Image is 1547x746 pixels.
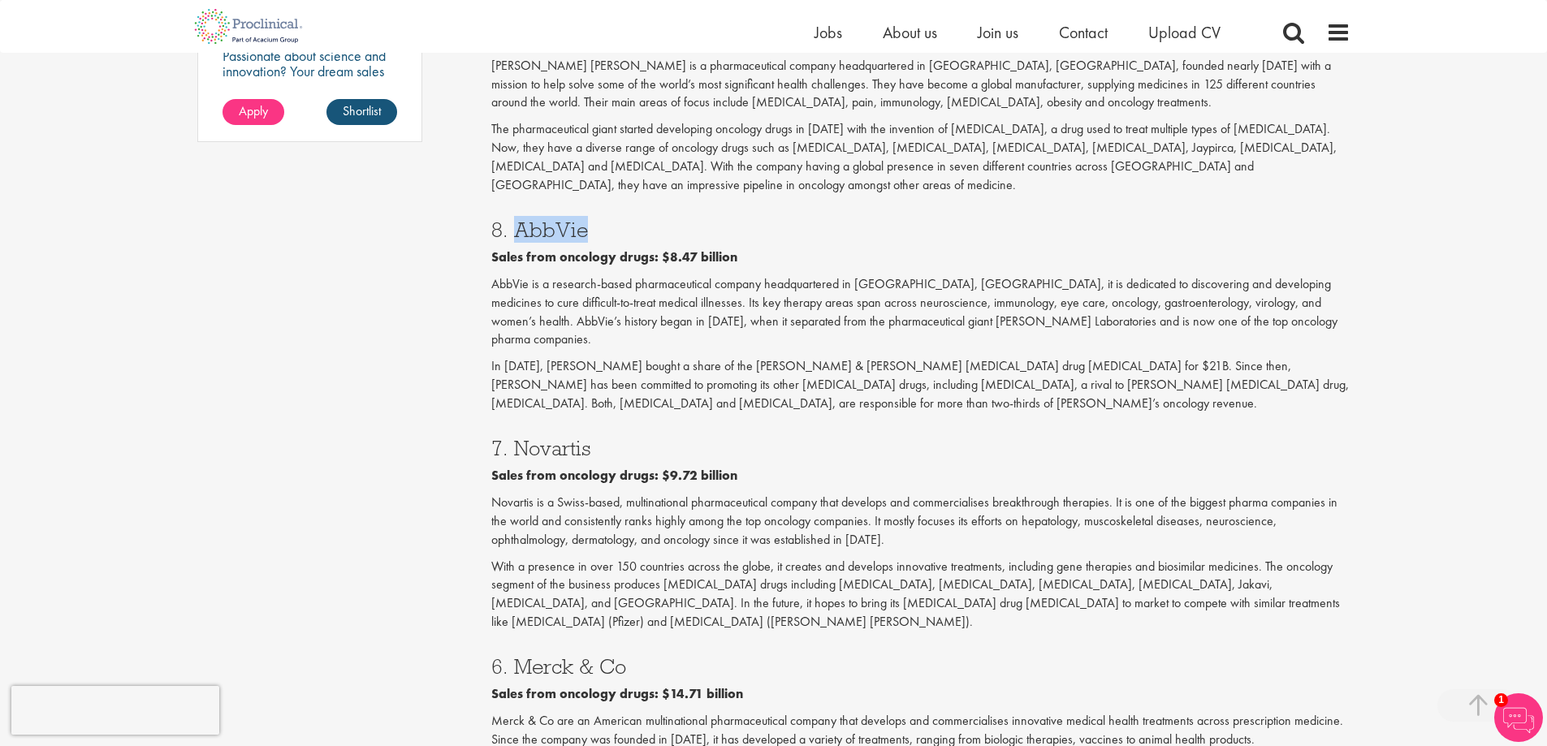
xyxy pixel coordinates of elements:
a: Contact [1059,22,1108,43]
p: The pharmaceutical giant started developing oncology drugs in [DATE] with the invention of [MEDIC... [491,120,1350,194]
h3: 7. Novartis [491,438,1350,459]
p: In [DATE], [PERSON_NAME] bought a share of the [PERSON_NAME] & [PERSON_NAME] [MEDICAL_DATA] drug ... [491,357,1350,413]
p: Novartis is a Swiss-based, multinational pharmaceutical company that develops and commercialises ... [491,494,1350,550]
p: AbbVie is a research-based pharmaceutical company headquartered in [GEOGRAPHIC_DATA], [GEOGRAPHIC... [491,275,1350,349]
a: Jobs [815,22,842,43]
h3: 6. Merck & Co [491,656,1350,677]
a: About us [883,22,937,43]
iframe: reCAPTCHA [11,686,219,735]
p: With a presence in over 150 countries across the globe, it creates and develops innovative treatm... [491,558,1350,632]
span: 1 [1494,693,1508,707]
a: Apply [223,99,284,125]
b: Sales from oncology drugs: $9.72 billion [491,467,737,484]
a: Upload CV [1148,22,1221,43]
span: Apply [239,102,268,119]
h3: 8. AbbVie [491,219,1350,240]
a: Join us [978,22,1018,43]
b: Sales from oncology drugs: $14.71 billion [491,685,743,702]
a: Shortlist [326,99,397,125]
p: [PERSON_NAME] [PERSON_NAME] is a pharmaceutical company headquartered in [GEOGRAPHIC_DATA], [GEOG... [491,57,1350,113]
img: Chatbot [1494,693,1543,742]
b: Sales from oncology drugs: $8.47 billion [491,248,737,265]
